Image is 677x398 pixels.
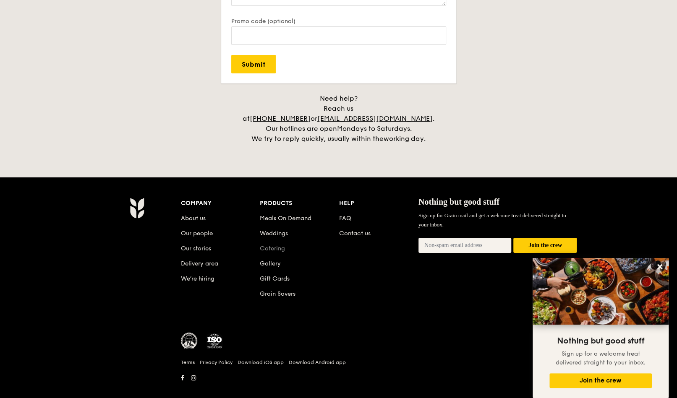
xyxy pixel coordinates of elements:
[549,373,652,388] button: Join the crew
[557,336,644,346] span: Nothing but good stuff
[260,260,281,267] a: Gallery
[260,245,285,252] a: Catering
[418,197,499,206] span: Nothing but good stuff
[260,290,295,297] a: Grain Savers
[181,215,206,222] a: About us
[533,258,669,325] img: DSC07876-Edit02-Large.jpeg
[238,359,284,366] a: Download iOS app
[653,260,667,273] button: Close
[339,198,418,209] div: Help
[260,230,288,237] a: Weddings
[206,333,223,349] img: ISO Certified
[384,135,426,143] span: working day.
[200,359,233,366] a: Privacy Policy
[181,333,198,349] img: MUIS Halal Certified
[339,215,351,222] a: FAQ
[337,125,412,133] span: Mondays to Saturdays.
[556,350,646,366] span: Sign up for a welcome treat delivered straight to your inbox.
[289,359,346,366] a: Download Android app
[130,198,144,219] img: AYc88T3wAAAABJRU5ErkJggg==
[231,55,276,73] input: Submit
[250,114,311,122] a: [PHONE_NUMBER]
[181,275,214,282] a: We’re hiring
[181,245,211,252] a: Our stories
[231,18,446,25] label: Promo code (optional)
[339,230,371,237] a: Contact us
[97,384,580,390] h6: Revision
[513,238,577,253] button: Join the crew
[234,94,444,144] div: Need help? Reach us at or . Our hotlines are open We try to reply quickly, usually within the
[260,275,290,282] a: Gift Cards
[181,359,195,366] a: Terms
[181,230,213,237] a: Our people
[418,238,512,253] input: Non-spam email address
[260,198,339,209] div: Products
[418,212,566,228] span: Sign up for Grain mail and get a welcome treat delivered straight to your inbox.
[317,114,433,122] a: [EMAIL_ADDRESS][DOMAIN_NAME]
[181,260,218,267] a: Delivery area
[181,198,260,209] div: Company
[260,215,311,222] a: Meals On Demand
